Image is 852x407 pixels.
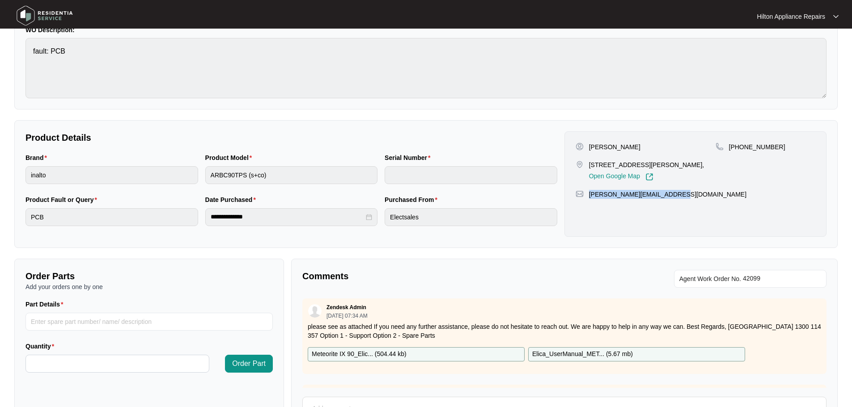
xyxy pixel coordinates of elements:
[25,282,273,291] p: Add your orders one by one
[576,143,584,151] img: user-pin
[743,273,821,284] input: Add Agent Work Order No.
[589,190,746,199] p: [PERSON_NAME][EMAIL_ADDRESS][DOMAIN_NAME]
[757,12,825,21] p: Hilton Appliance Repairs
[833,14,839,19] img: dropdown arrow
[25,313,273,331] input: Part Details
[26,355,209,372] input: Quantity
[589,143,640,151] p: [PERSON_NAME]
[232,358,266,369] span: Order Part
[225,355,273,373] button: Order Part
[385,166,557,184] input: Serial Number
[576,190,584,198] img: map-pin
[205,166,378,184] input: Product Model
[25,166,198,184] input: Brand
[679,273,741,284] span: Agent Work Order No.
[308,322,821,340] p: please see as attached If you need any further assistance, please do not hesitate to reach out. W...
[25,195,101,204] label: Product Fault or Query
[645,173,653,181] img: Link-External
[302,270,558,282] p: Comments
[312,349,407,359] p: Meteorite IX 90_Elic... ( 504.44 kb )
[25,342,58,351] label: Quantity
[589,173,653,181] a: Open Google Map
[205,153,256,162] label: Product Model
[25,300,67,309] label: Part Details
[25,208,198,226] input: Product Fault or Query
[716,143,724,151] img: map-pin
[25,131,557,144] p: Product Details
[385,195,441,204] label: Purchased From
[211,212,365,222] input: Date Purchased
[13,2,76,29] img: residentia service logo
[25,153,51,162] label: Brand
[326,304,366,311] p: Zendesk Admin
[385,153,434,162] label: Serial Number
[589,160,704,169] p: [STREET_ADDRESS][PERSON_NAME],
[729,143,785,151] p: [PHONE_NUMBER]
[205,195,259,204] label: Date Purchased
[532,349,633,359] p: Elica_UserManual_MET... ( 5.67 mb )
[308,304,322,318] img: user.svg
[326,313,368,319] p: [DATE] 07:34 AM
[25,270,273,282] p: Order Parts
[25,38,827,98] textarea: fault: PCB
[576,160,584,168] img: map-pin
[385,208,557,226] input: Purchased From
